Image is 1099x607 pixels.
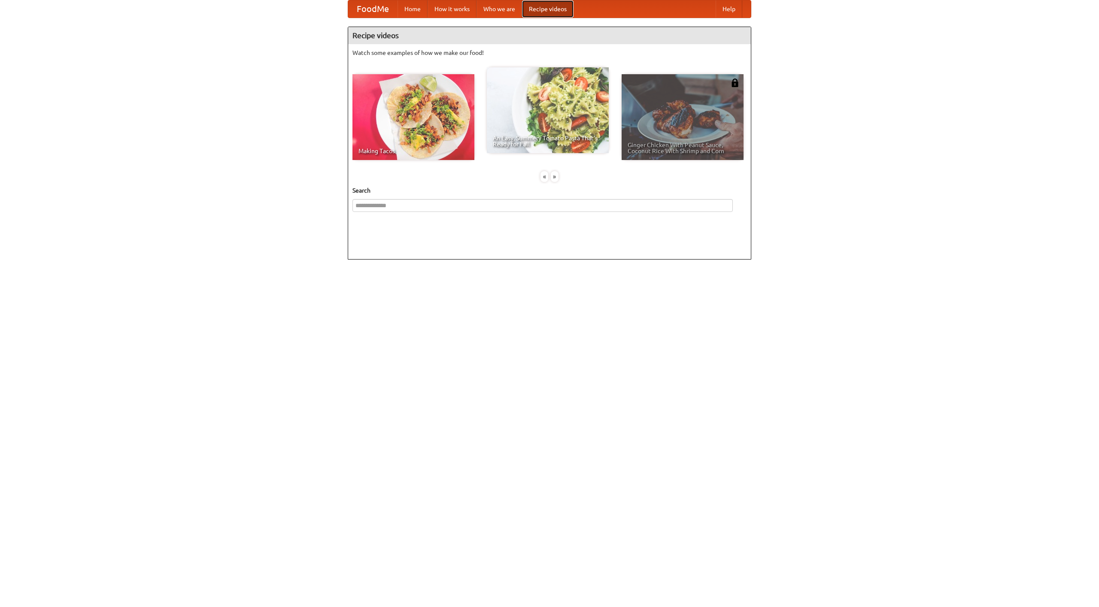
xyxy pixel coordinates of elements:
a: How it works [428,0,477,18]
div: « [540,171,548,182]
div: » [551,171,559,182]
span: Making Tacos [358,148,468,154]
h5: Search [352,186,747,195]
img: 483408.png [731,79,739,87]
a: Home [398,0,428,18]
a: Help [716,0,742,18]
a: Making Tacos [352,74,474,160]
span: An Easy, Summery Tomato Pasta That's Ready for Fall [493,135,603,147]
a: Recipe videos [522,0,574,18]
p: Watch some examples of how we make our food! [352,48,747,57]
h4: Recipe videos [348,27,751,44]
a: FoodMe [348,0,398,18]
a: Who we are [477,0,522,18]
a: An Easy, Summery Tomato Pasta That's Ready for Fall [487,67,609,153]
